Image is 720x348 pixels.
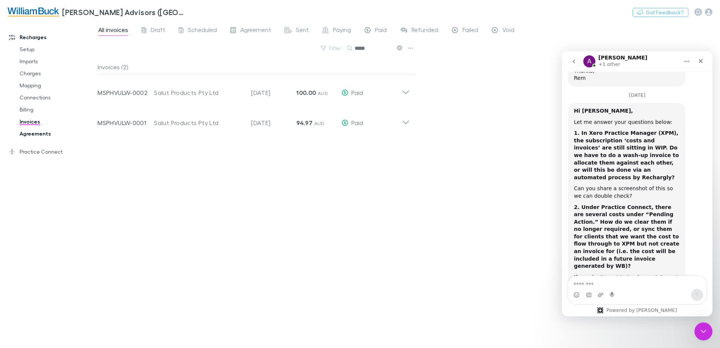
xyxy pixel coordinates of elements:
span: All invoices [98,26,128,36]
textarea: Message… [6,225,144,238]
button: Got Feedback? [633,8,688,17]
button: Emoji picker [12,241,18,247]
iframe: Intercom live chat [562,51,712,316]
span: Paying [333,26,351,36]
div: MSPHVULW-0001Salut Products Pty Ltd[DATE]94.97 AUDPaid [92,105,416,135]
a: Mapping [12,79,102,92]
a: Recharges [2,31,102,43]
b: 2. Under Practice Connect, there are several costs under “Pending Action.” How do we clear them i... [12,153,117,218]
button: Send a message… [129,238,141,250]
a: Billing [12,104,102,116]
a: Imports [12,55,102,67]
span: Failed [462,26,478,36]
b: Hi [PERSON_NAME], [12,56,71,63]
a: Agreements [12,128,102,140]
p: MSPHVULW-0001 [98,118,154,127]
h3: [PERSON_NAME] Advisors ([GEOGRAPHIC_DATA]) Pty Ltd [62,8,187,17]
button: Start recording [48,241,54,247]
strong: 94.97 [296,119,313,127]
div: MSPHVULW-0002Salut Products Pty Ltd[DATE]100.00 AUDPaid [92,75,416,105]
span: Scheduled [188,26,217,36]
a: [PERSON_NAME] Advisors ([GEOGRAPHIC_DATA]) Pty Ltd [3,3,191,21]
span: Paid [351,119,363,126]
a: Setup [12,43,102,55]
span: Paid [351,89,363,96]
strong: 100.00 [296,89,316,96]
b: 1. In Xero Practice Manager (XPM), the subscription ‘costs and invoices’ are still sitting in WIP... [12,79,117,129]
button: Filter [317,44,346,53]
a: Connections [12,92,102,104]
div: If you don’t want to track a certain cost in Practice Connect, you can: [12,223,117,237]
span: Sent [296,26,309,36]
span: Agreement [240,26,271,36]
button: Gif picker [24,241,30,247]
img: William Buck Advisors (WA) Pty Ltd's Logo [8,8,59,17]
div: Salut Products Pty Ltd [154,88,244,97]
p: MSPHVULW-0002 [98,88,154,97]
span: AUD [318,90,328,96]
span: Draft [151,26,165,36]
a: Practice Connect [2,146,102,158]
a: Charges [12,67,102,79]
p: [DATE] [251,88,296,97]
div: Can you share a screenshot of this so we can double check? [12,134,117,148]
p: [DATE] [251,118,296,127]
span: AUD [314,121,325,126]
a: Invoices [12,116,102,128]
div: Salut Products Pty Ltd [154,118,244,127]
iframe: Intercom live chat [694,322,712,340]
span: Paid [375,26,387,36]
button: Upload attachment [36,241,42,247]
span: Refunded [412,26,438,36]
span: Void [502,26,514,36]
div: Let me answer your questions below: [12,67,117,75]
